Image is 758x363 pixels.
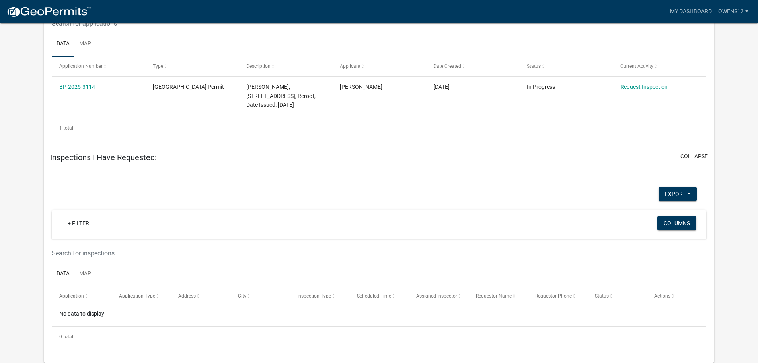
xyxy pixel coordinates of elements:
datatable-header-cell: City [230,286,290,306]
span: Assigned Inspector [416,293,457,299]
a: Data [52,261,74,287]
span: Description [246,63,271,69]
input: Search for inspections [52,245,595,261]
datatable-header-cell: Inspection Type [290,286,349,306]
span: Status [595,293,609,299]
div: No data to display [52,306,706,326]
button: Columns [657,216,696,230]
h5: Inspections I Have Requested: [50,153,157,162]
span: Application [59,293,84,299]
span: Actions [654,293,670,299]
span: James Owens [340,84,382,90]
span: Applicant [340,63,360,69]
datatable-header-cell: Requestor Phone [528,286,587,306]
datatable-header-cell: Scheduled Time [349,286,409,306]
datatable-header-cell: Requestor Name [468,286,527,306]
span: Application Number [59,63,103,69]
a: Request Inspection [620,84,668,90]
a: Data [52,31,74,57]
datatable-header-cell: Status [519,57,612,76]
div: 0 total [52,327,706,347]
span: Requestor Name [476,293,512,299]
span: Requestor Phone [535,293,572,299]
datatable-header-cell: Description [239,57,332,76]
span: In Progress [527,84,555,90]
a: BP-2025-3114 [59,84,95,90]
datatable-header-cell: Status [587,286,646,306]
span: Isanti County Building Permit [153,84,224,90]
button: collapse [680,152,708,161]
div: 1 total [52,118,706,138]
a: + Filter [61,216,95,230]
datatable-header-cell: Address [171,286,230,306]
input: Search for applications [52,15,595,31]
button: Export [659,187,697,201]
datatable-header-cell: Applicant [332,57,426,76]
div: collapse [44,169,714,363]
datatable-header-cell: Date Created [426,57,519,76]
span: Address [178,293,196,299]
span: Date Created [433,63,461,69]
datatable-header-cell: Application Number [52,57,145,76]
span: Application Type [119,293,155,299]
span: Scheduled Time [357,293,391,299]
a: Map [74,261,96,287]
span: City [238,293,246,299]
span: Status [527,63,541,69]
span: 04/29/2025 [433,84,450,90]
datatable-header-cell: Actions [647,286,706,306]
span: Current Activity [620,63,653,69]
a: owens12 [715,4,752,19]
datatable-header-cell: Application [52,286,111,306]
span: Inspection Type [297,293,331,299]
datatable-header-cell: Current Activity [612,57,706,76]
datatable-header-cell: Assigned Inspector [409,286,468,306]
datatable-header-cell: Type [145,57,239,76]
datatable-header-cell: Application Type [111,286,171,306]
span: JAMES OWENS, 26315 ROANOKE ST NW, Reroof, Date Issued: 04/30/2025 [246,84,316,108]
a: My Dashboard [667,4,715,19]
a: Map [74,31,96,57]
span: Type [153,63,163,69]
